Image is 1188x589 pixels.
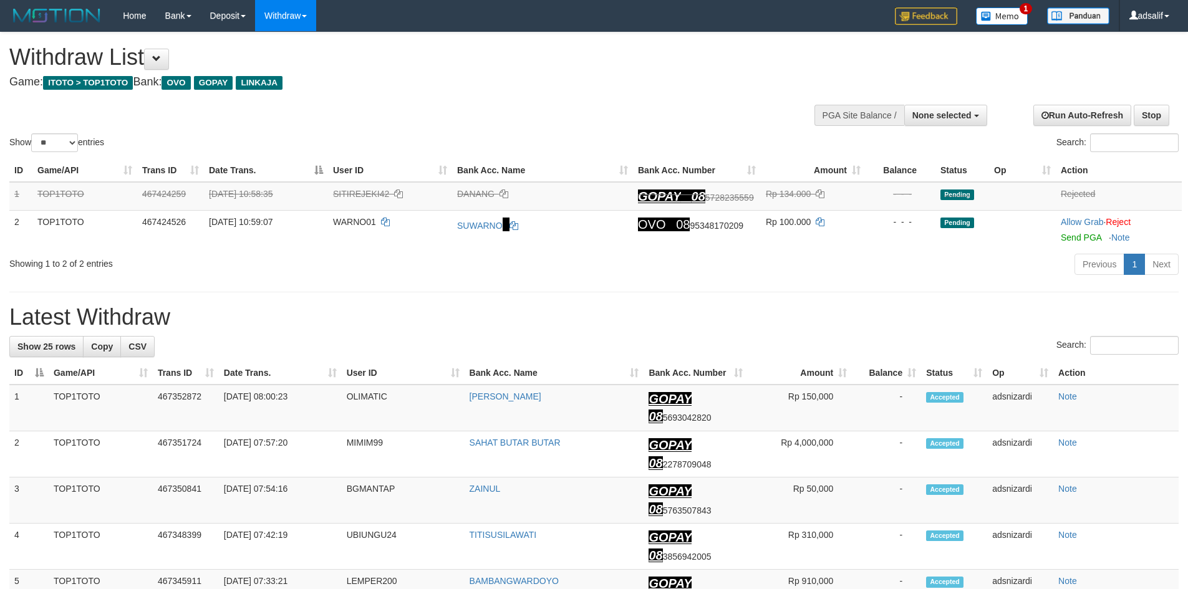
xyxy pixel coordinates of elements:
td: 1 [9,385,49,431]
h1: Latest Withdraw [9,305,1179,330]
td: 1 [9,182,32,211]
a: Note [1111,232,1130,242]
td: Rp 310,000 [748,524,852,570]
td: 467348399 [153,524,219,570]
span: Pending [940,189,974,200]
a: Allow Grab [1061,217,1103,227]
td: TOP1TOTO [32,182,137,211]
span: OVO [162,76,190,90]
span: Copy 085693042820 to clipboard [649,413,711,423]
a: Next [1144,254,1179,275]
td: BGMANTAP [342,477,465,524]
th: Bank Acc. Name: activate to sort column ascending [452,159,633,182]
a: Note [1058,391,1077,401]
a: Stop [1134,105,1169,126]
td: adsnizardi [987,385,1053,431]
ah_el_jm_1751271077332: OVO [638,218,665,231]
div: Showing 1 to 2 of 2 entries [9,252,486,270]
div: - - - [871,216,930,228]
select: Showentries [31,133,78,152]
img: MOTION_logo.png [9,6,104,25]
ah_el_jm_1751271161893: 08 [649,409,662,423]
a: TITISUSILAWATI [470,530,537,540]
td: TOP1TOTO [49,524,153,570]
ah_el_jm_1751271161893: 08 [692,189,705,203]
a: 1 [1124,254,1145,275]
label: Show entries [9,133,104,152]
ah_el_jm_1751271161893: GOPAY [649,530,692,544]
td: 2 [9,211,32,249]
span: Copy 085763507843 to clipboard [649,505,711,515]
span: CSV [128,342,147,352]
span: 467424259 [142,189,186,199]
img: Feedback.jpg [895,7,957,25]
td: 467351724 [153,431,219,477]
ah_el_jm_1751271161893: 08 [649,548,662,562]
th: Bank Acc. Name: activate to sort column ascending [465,362,644,385]
input: Search: [1090,336,1179,355]
ah_el_jm_1751271161893: GOPAY [649,484,692,498]
th: Balance [866,159,935,182]
th: Op: activate to sort column ascending [989,159,1056,182]
td: - [852,385,921,431]
img: Button%20Memo.svg [976,7,1028,25]
a: ZAINUL [470,484,501,494]
label: Search: [1056,133,1179,152]
a: Previous [1075,254,1124,275]
a: Show 25 rows [9,336,84,357]
td: Rp 4,000,000 [748,431,852,477]
td: - [852,477,921,524]
ah_el_jm_1751271161893: GOPAY [649,438,692,452]
a: Run Auto-Refresh [1033,105,1131,126]
label: Search: [1056,336,1179,355]
th: Action [1056,159,1182,182]
td: 467350841 [153,477,219,524]
a: Note [1058,530,1077,540]
th: ID: activate to sort column descending [9,362,49,385]
a: CSV [120,336,155,357]
th: Trans ID: activate to sort column ascending [137,159,204,182]
a: SAHAT BUTAR BUTAR [470,438,561,448]
div: PGA Site Balance / [814,105,904,126]
td: [DATE] 07:42:19 [219,524,342,570]
td: - [852,524,921,570]
span: SITIREJEKI42 [333,189,389,199]
th: Bank Acc. Number: activate to sort column ascending [633,159,761,182]
td: Rejected [1056,182,1182,211]
td: TOP1TOTO [49,431,153,477]
span: 467424526 [142,217,186,227]
td: [DATE] 07:54:16 [219,477,342,524]
span: Copy 0895348170209 to clipboard [676,221,743,231]
a: SUWARNO [457,221,503,231]
span: Rp 134.000 [766,189,811,199]
span: WARNO01 [333,217,376,227]
span: LINKAJA [236,76,283,90]
span: · [1061,217,1106,227]
div: - - - [871,188,930,200]
a: Reject [1106,217,1131,227]
td: Rp 150,000 [748,385,852,431]
ah_el_jm_1751271161893: GOPAY [649,392,692,406]
td: 3 [9,477,49,524]
span: Show 25 rows [17,342,75,352]
img: panduan.png [1047,7,1109,24]
th: Bank Acc. Number: activate to sort column ascending [644,362,748,385]
th: Game/API: activate to sort column ascending [49,362,153,385]
a: DANANG [457,189,495,199]
a: Note [1058,438,1077,448]
td: Rp 50,000 [748,477,852,524]
td: adsnizardi [987,431,1053,477]
span: Copy 082278709048 to clipboard [649,459,711,469]
td: - [852,431,921,477]
td: OLIMATIC [342,385,465,431]
span: Accepted [926,392,963,403]
th: Action [1053,362,1179,385]
h4: Game: Bank: [9,76,780,89]
td: 4 [9,524,49,570]
input: Search: [1090,133,1179,152]
th: Date Trans.: activate to sort column descending [204,159,328,182]
td: 467352872 [153,385,219,431]
a: Copy [83,336,121,357]
th: Balance: activate to sort column ascending [852,362,921,385]
span: 1 [1020,3,1033,14]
